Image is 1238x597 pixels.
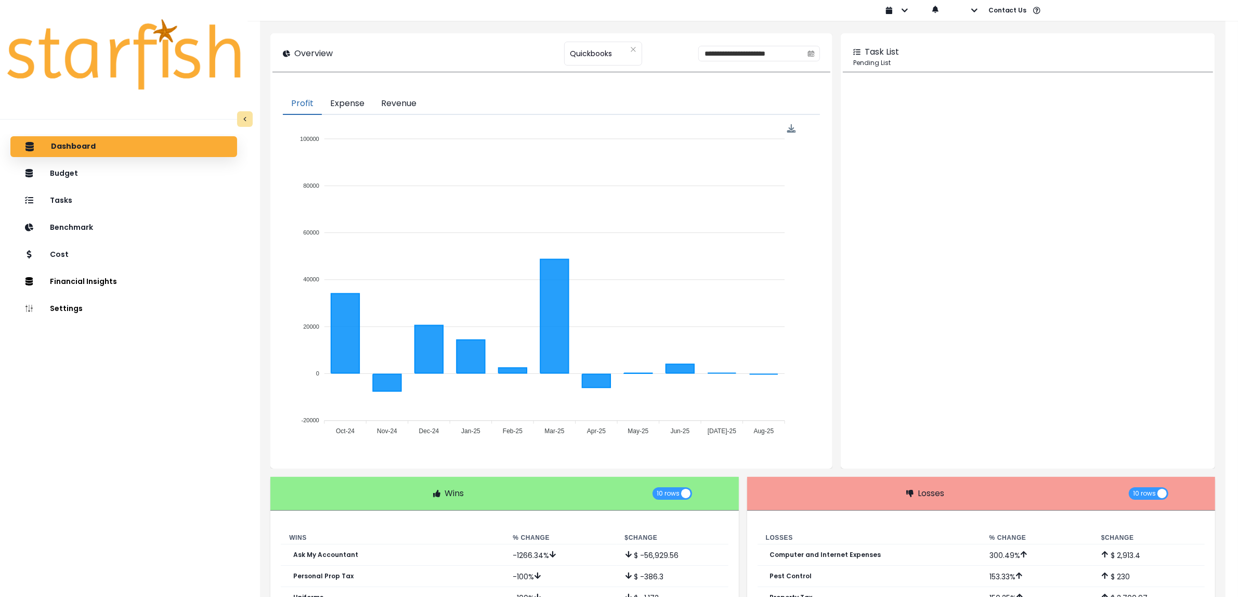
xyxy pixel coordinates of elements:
img: Download Profit [787,124,796,133]
td: $ 2,913.4 [1093,544,1205,566]
tspan: Nov-24 [377,427,397,435]
span: 10 rows [1133,487,1156,500]
tspan: -20000 [302,418,319,424]
tspan: Feb-25 [503,427,523,435]
tspan: 80000 [303,183,319,189]
button: Cost [10,244,237,265]
button: Revenue [373,93,425,115]
button: Budget [10,163,237,184]
p: Dashboard [51,142,96,151]
td: 153.33 % [981,566,1093,587]
p: Cost [50,250,69,259]
tspan: 60000 [303,229,319,236]
th: % Change [981,531,1093,544]
tspan: Aug-25 [754,427,774,435]
tspan: 40000 [303,277,319,283]
p: Personal Prop Tax [293,573,354,580]
svg: calendar [807,50,815,57]
tspan: 0 [316,370,319,377]
th: Wins [281,531,504,544]
tspan: 20000 [303,323,319,330]
td: -1266.34 % [504,544,616,566]
td: $ 230 [1093,566,1205,587]
p: Pending List [853,58,1203,68]
tspan: Mar-25 [545,427,565,435]
tspan: [DATE]-25 [708,427,736,435]
th: $ Change [617,531,728,544]
td: -100 % [504,566,616,587]
button: Clear [630,44,636,55]
th: % Change [504,531,616,544]
th: $ Change [1093,531,1205,544]
p: Ask My Accountant [293,551,358,559]
tspan: May-25 [628,427,649,435]
th: Losses [758,531,981,544]
p: Overview [294,47,333,60]
span: Quickbooks [570,43,612,64]
button: Settings [10,298,237,319]
tspan: Jan-25 [462,427,481,435]
tspan: Oct-24 [336,427,355,435]
p: Wins [445,487,464,500]
span: 10 rows [657,487,680,500]
td: $ -386.3 [617,566,728,587]
p: Benchmark [50,223,93,232]
button: Dashboard [10,136,237,157]
button: Financial Insights [10,271,237,292]
button: Tasks [10,190,237,211]
tspan: Apr-25 [587,427,606,435]
button: Benchmark [10,217,237,238]
svg: close [630,46,636,53]
tspan: Dec-24 [419,427,439,435]
p: Pest Control [770,573,812,580]
td: 300.49 % [981,544,1093,566]
td: $ -56,929.56 [617,544,728,566]
tspan: Jun-25 [671,427,690,435]
p: Losses [918,487,944,500]
p: Computer and Internet Expenses [770,551,881,559]
tspan: 100000 [300,136,319,142]
button: Profit [283,93,322,115]
button: Expense [322,93,373,115]
p: Task List [865,46,899,58]
p: Tasks [50,196,72,205]
p: Budget [50,169,78,178]
div: Menu [787,124,796,133]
